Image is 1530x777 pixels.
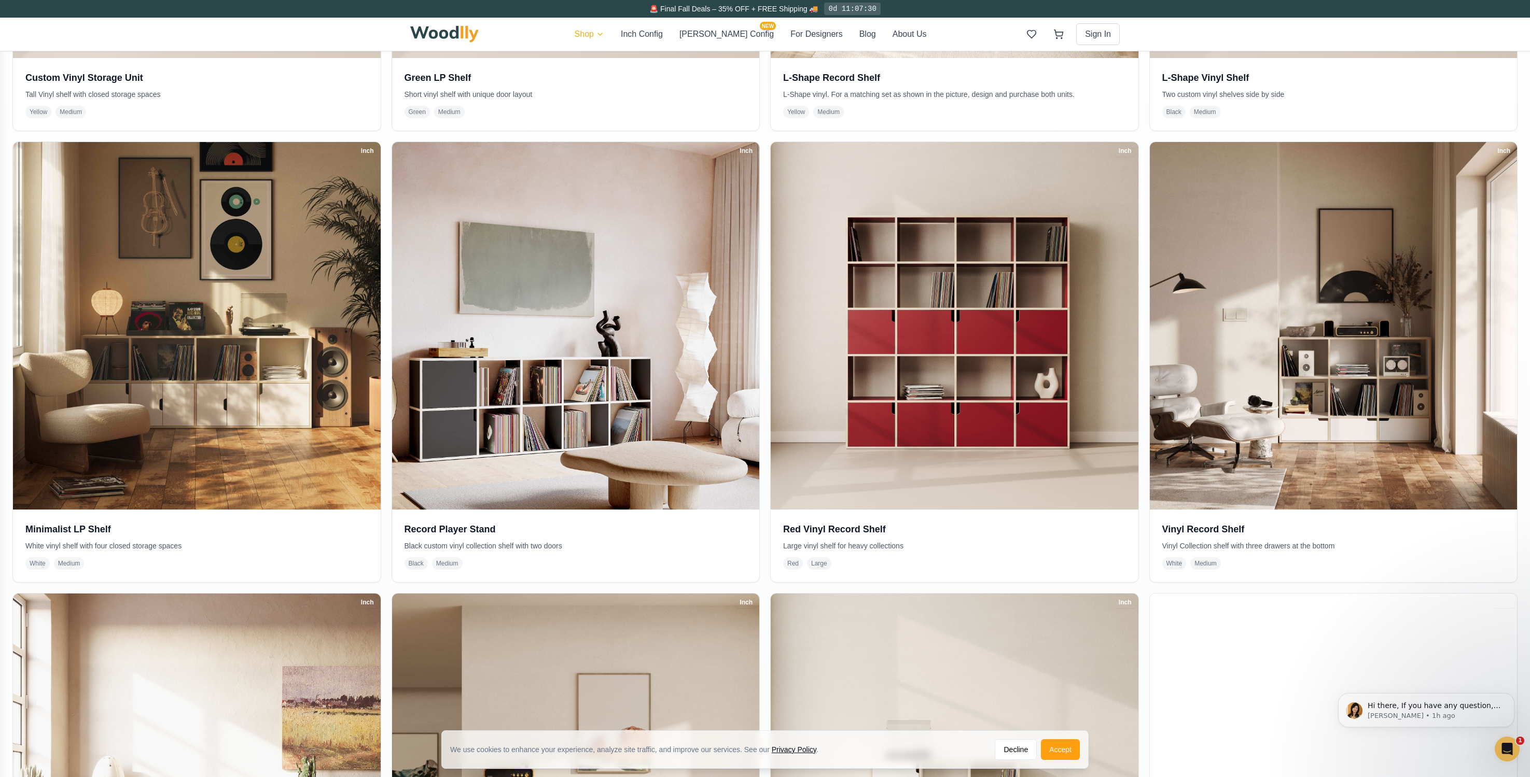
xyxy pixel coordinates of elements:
span: Green [405,106,430,118]
h3: Red Vinyl Record Shelf [783,522,1126,536]
p: Large vinyl shelf for heavy collections [783,541,1126,551]
button: About Us [893,28,927,40]
h3: Minimalist LP Shelf [25,522,368,536]
img: Record Player Stand [392,142,760,510]
h3: L-Shape Vinyl Shelf [1162,70,1505,85]
h3: L-Shape Record Shelf [783,70,1126,85]
div: Inch [735,145,757,157]
span: Medium [54,557,85,570]
button: Sign In [1076,23,1120,45]
p: Black custom vinyl collection shelf with two doors [405,541,747,551]
span: Medium [434,106,465,118]
div: Inch [735,597,757,608]
h3: Vinyl Record Shelf [1162,522,1505,536]
p: Tall Vinyl shelf with closed storage spaces [25,89,368,100]
p: Two custom vinyl shelves side by side [1162,89,1505,100]
p: L-Shape vinyl. For a matching set as shown in the picture, design and purchase both units. [783,89,1126,100]
span: Red [783,557,803,570]
span: Medium [55,106,86,118]
div: Inch [1493,597,1515,608]
span: Yellow [25,106,51,118]
div: 0d 11:07:30 [824,3,880,15]
span: White [25,557,50,570]
div: Inch [1114,145,1136,157]
button: Decline [995,739,1037,760]
p: Short vinyl shelf with unique door layout [405,89,747,100]
div: Inch [356,145,379,157]
div: Inch [1493,145,1515,157]
button: [PERSON_NAME] ConfigNEW [679,28,774,40]
span: NEW [760,22,776,30]
span: Medium [813,106,844,118]
button: Blog [859,28,876,40]
button: For Designers [790,28,842,40]
span: Yellow [783,106,809,118]
div: Inch [1114,597,1136,608]
p: White vinyl shelf with four closed storage spaces [25,541,368,551]
button: Shop [575,28,604,40]
span: White [1162,557,1187,570]
h3: Record Player Stand [405,522,747,536]
span: Medium [1190,106,1220,118]
span: Medium [1190,557,1221,570]
button: Accept [1041,739,1080,760]
div: Inch [356,597,379,608]
span: Large [807,557,831,570]
span: 🚨 Final Fall Deals – 35% OFF + FREE Shipping 🚚 [649,5,818,13]
img: Woodlly [410,26,479,43]
span: 1 [1516,737,1524,745]
img: Red Vinyl Record Shelf [771,142,1138,510]
span: Black [1162,106,1186,118]
iframe: Intercom live chat [1495,737,1520,761]
img: Vinyl Record Shelf [1150,142,1518,510]
div: We use cookies to enhance your experience, analyze site traffic, and improve our services. See our . [450,744,827,755]
img: Minimalist LP Shelf [13,142,381,510]
h3: Green LP Shelf [405,70,747,85]
span: Black [405,557,428,570]
span: Medium [432,557,463,570]
p: Vinyl Collection shelf with three drawers at the bottom [1162,541,1505,551]
h3: Custom Vinyl Storage Unit [25,70,368,85]
button: Inch Config [621,28,663,40]
iframe: Intercom notifications message [1323,671,1530,749]
a: Privacy Policy [772,745,816,754]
